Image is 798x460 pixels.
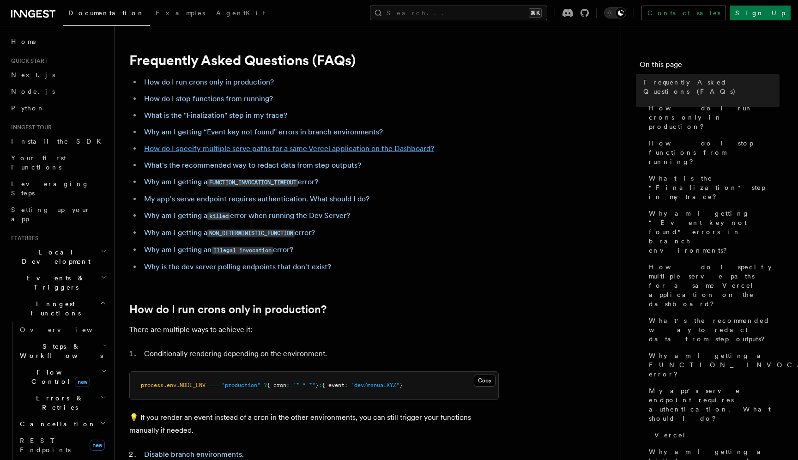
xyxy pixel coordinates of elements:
[7,33,109,50] a: Home
[7,270,109,296] button: Events & Triggers
[180,382,206,388] span: NODE_ENV
[645,170,780,205] a: What is the "Finalization" step in my trace?
[7,273,101,292] span: Events & Triggers
[645,100,780,135] a: How do I run crons only in production?
[222,382,260,388] span: "production"
[264,382,267,388] span: ?
[645,382,780,427] a: My app's serve endpoint requires authentication. What should I do?
[207,212,230,220] code: killed
[399,382,403,388] span: }
[645,135,780,170] a: How do I stop functions from running?
[211,3,271,25] a: AgentKit
[11,88,55,95] span: Node.js
[16,393,100,412] span: Errors & Retries
[144,127,383,136] a: Why am I getting “Event key not found" errors in branch environments?
[163,382,167,388] span: .
[7,235,38,242] span: Features
[645,312,780,347] a: What's the recommended way to redact data from step outputs?
[129,411,499,437] p: 💡 If you render an event instead of a cron in the other environments, you can still trigger your ...
[649,174,780,201] span: What is the "Finalization" step in my trace?
[141,347,499,360] li: Conditionally rendering depending on the environment.
[7,83,109,100] a: Node.js
[7,124,52,131] span: Inngest tour
[16,368,102,386] span: Flow Control
[144,262,331,271] a: Why is the dev server polling endpoints that don't exist?
[7,248,101,266] span: Local Development
[651,427,780,443] a: Vercel
[90,440,105,451] span: new
[730,6,791,20] a: Sign Up
[11,180,89,197] span: Leveraging Steps
[207,230,295,237] code: NON_DETERMINISTIC_FUNCTION
[129,52,499,68] h1: Frequently Asked Questions (FAQs)
[319,382,322,388] span: :
[75,377,90,387] span: new
[7,57,48,65] span: Quick start
[643,78,780,96] span: Frequently Asked Questions (FAQs)
[7,100,109,116] a: Python
[645,205,780,259] a: Why am I getting “Event key not found" errors in branch environments?
[640,74,780,100] a: Frequently Asked Questions (FAQs)
[649,209,780,255] span: Why am I getting “Event key not found" errors in branch environments?
[654,430,686,440] span: Vercel
[474,375,496,387] button: Copy
[315,382,319,388] span: }
[20,437,71,454] span: REST Endpoints
[129,303,326,316] a: How do I run crons only in production?
[144,161,361,169] a: What's the recommended way to redact data from step outputs?
[144,211,350,220] a: Why am I getting akillederror when running the Dev Server?
[144,450,242,459] a: Disable branch environments
[150,3,211,25] a: Examples
[11,154,66,171] span: Your first Functions
[144,245,293,254] a: Why am I getting anIllegal invocationerror?
[16,364,109,390] button: Flow Controlnew
[11,71,55,79] span: Next.js
[370,6,547,20] button: Search...⌘K
[11,104,45,112] span: Python
[645,259,780,312] a: How do I specify multiple serve paths for a same Vercel application on the dashboard?
[16,432,109,458] a: REST Endpointsnew
[649,139,780,166] span: How do I stop functions from running?
[141,382,163,388] span: process
[216,9,265,17] span: AgentKit
[16,419,96,429] span: Cancellation
[286,382,290,388] span: :
[7,201,109,227] a: Setting up your app
[7,133,109,150] a: Install the SDK
[144,78,274,86] a: How do I run crons only in production?
[167,382,176,388] span: env
[144,111,287,120] a: What is the "Finalization" step in my trace?
[207,179,298,187] code: FUNCTION_INVOCATION_TIMEOUT
[649,316,780,344] span: What's the recommended way to redact data from step outputs?
[63,3,150,26] a: Documentation
[144,94,273,103] a: How do I stop functions from running?
[649,262,780,309] span: How do I specify multiple serve paths for a same Vercel application on the dashboard?
[16,321,109,338] a: Overview
[7,296,109,321] button: Inngest Functions
[345,382,348,388] span: :
[16,338,109,364] button: Steps & Workflows
[529,8,542,18] kbd: ⌘K
[212,247,273,254] code: Illegal invocation
[176,382,180,388] span: .
[68,9,145,17] span: Documentation
[144,228,315,237] a: Why am I getting aNON_DETERMINISTIC_FUNCTIONerror?
[156,9,205,17] span: Examples
[11,206,91,223] span: Setting up your app
[144,177,318,186] a: Why am I getting aFUNCTION_INVOCATION_TIMEOUTerror?
[16,416,109,432] button: Cancellation
[351,382,399,388] span: "dev/manualXYZ"
[129,323,499,336] p: There are multiple ways to achieve it:
[144,144,434,153] a: How do I specify multiple serve paths for a same Vercel application on the Dashboard?
[7,299,100,318] span: Inngest Functions
[604,7,626,18] button: Toggle dark mode
[645,347,780,382] a: Why am I getting a FUNCTION_INVOCATION_TIMEOUT error?
[641,6,726,20] a: Contact sales
[7,244,109,270] button: Local Development
[649,103,780,131] span: How do I run crons only in production?
[16,390,109,416] button: Errors & Retries
[11,138,107,145] span: Install the SDK
[7,150,109,176] a: Your first Functions
[144,194,369,203] a: My app's serve endpoint requires authentication. What should I do?
[267,382,286,388] span: { cron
